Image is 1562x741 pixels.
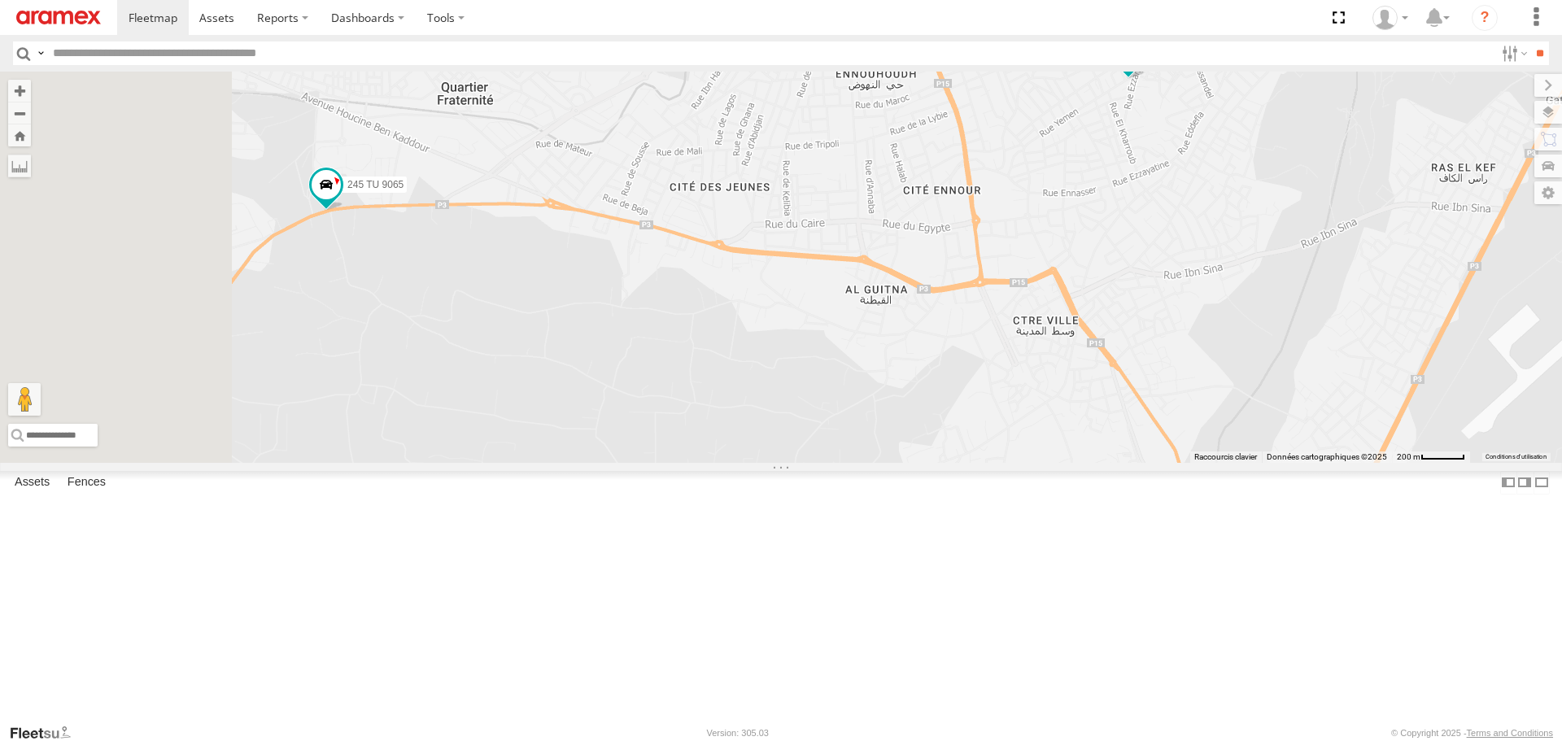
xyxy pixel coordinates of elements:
span: 200 m [1397,452,1420,461]
button: Zoom out [8,102,31,124]
label: Measure [8,155,31,177]
label: Assets [7,472,58,495]
button: Zoom in [8,80,31,102]
label: Search Filter Options [1495,41,1530,65]
label: Map Settings [1534,181,1562,204]
a: Conditions d'utilisation [1486,453,1547,460]
label: Dock Summary Table to the Left [1500,471,1516,495]
span: Données cartographiques ©2025 [1267,452,1387,461]
label: Fences [59,472,114,495]
label: Hide Summary Table [1534,471,1550,495]
i: ? [1472,5,1498,31]
button: Zoom Home [8,124,31,146]
button: Échelle de la carte : 200 m pour 51 pixels [1392,451,1470,463]
a: Terms and Conditions [1467,728,1553,738]
a: Visit our Website [9,725,84,741]
span: 245 TU 9065 [347,179,404,190]
div: © Copyright 2025 - [1391,728,1553,738]
label: Search Query [34,41,47,65]
div: Version: 305.03 [707,728,769,738]
button: Faites glisser Pegman sur la carte pour ouvrir Street View [8,383,41,416]
img: aramex-logo.svg [16,11,101,24]
button: Raccourcis clavier [1194,451,1257,463]
div: Youssef Smat [1367,6,1414,30]
label: Dock Summary Table to the Right [1516,471,1533,495]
